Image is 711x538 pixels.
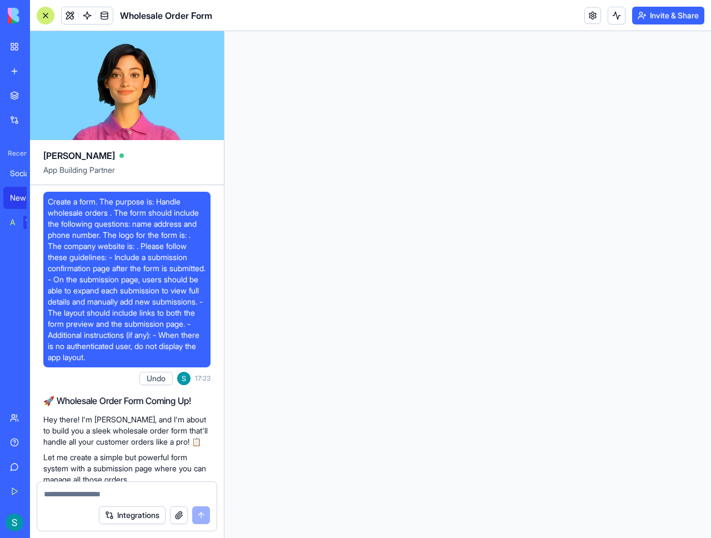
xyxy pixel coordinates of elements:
[43,165,211,185] span: App Building Partner
[99,506,166,524] button: Integrations
[632,7,704,24] button: Invite & Share
[6,514,23,531] img: ACg8ocLgHWCGIwi-7Cj0lEqrdLENJeEq4oSwCArRvz5qawkFAMBA7Q=s96-c
[43,394,211,407] h2: 🚀 Wholesale Order Form Coming Up!
[177,372,191,385] img: ACg8ocLgHWCGIwi-7Cj0lEqrdLENJeEq4oSwCArRvz5qawkFAMBA7Q=s96-c
[43,452,211,485] p: Let me create a simple but powerful form system with a submission page where you can manage all t...
[48,196,206,363] span: Create a form. The purpose is: Handle wholesale orders . The form should include the following qu...
[195,374,211,383] span: 17:23
[3,162,48,185] a: Social Media Manager
[8,8,77,23] img: logo
[3,149,27,158] span: Recent
[43,414,211,447] p: Hey there! I'm [PERSON_NAME], and I'm about to build you a sleek wholesale order form that'll han...
[43,149,115,162] span: [PERSON_NAME]
[10,168,41,179] div: Social Media Manager
[10,217,16,228] div: AI Logo Generator
[3,211,48,233] a: AI Logo GeneratorTRY
[139,372,173,385] button: Undo
[3,187,48,209] a: New App
[23,216,41,229] div: TRY
[10,192,41,203] div: New App
[120,9,212,22] span: Wholesale Order Form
